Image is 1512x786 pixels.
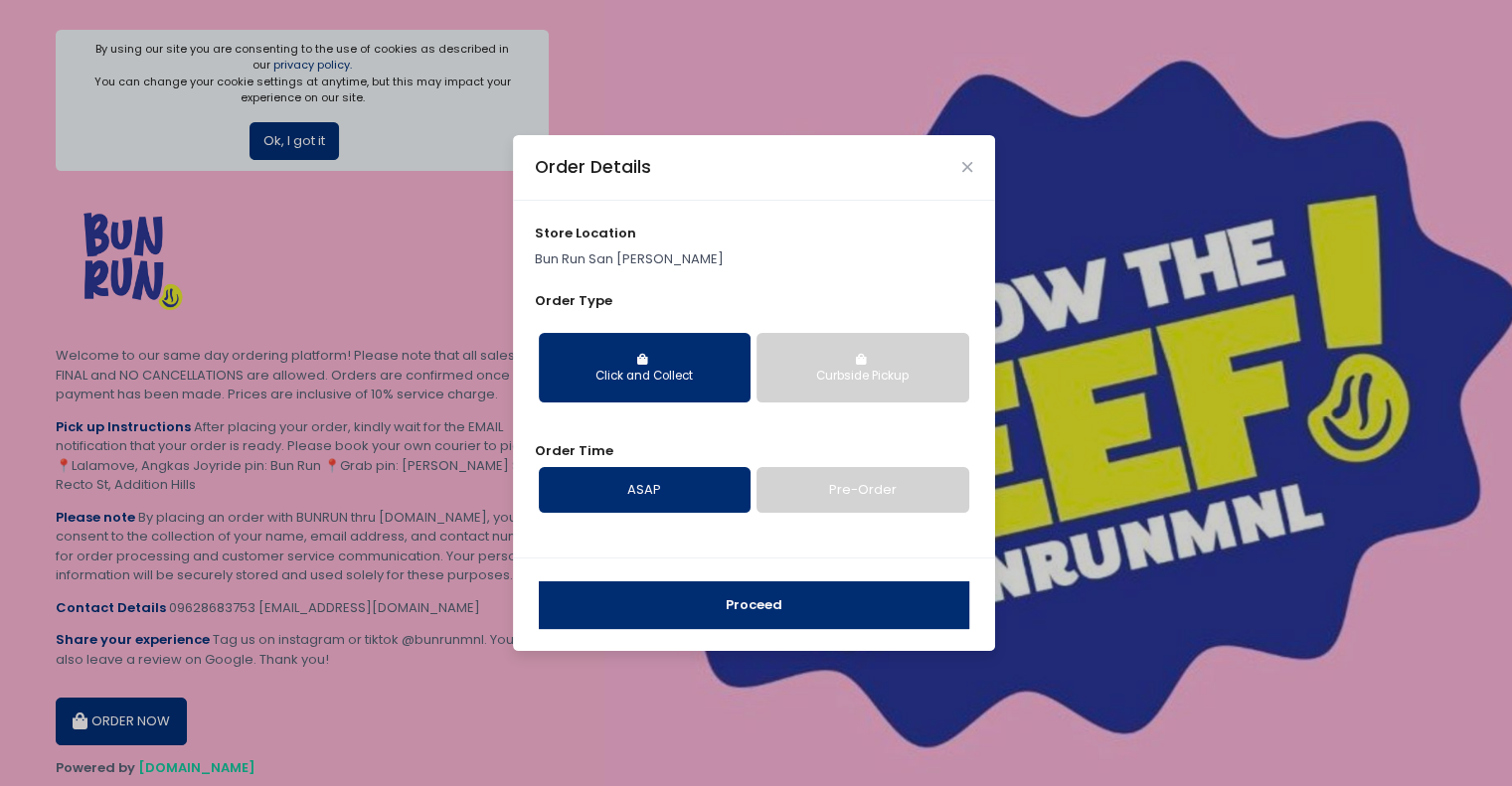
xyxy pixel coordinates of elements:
span: Order Time [535,441,613,460]
button: Click and Collect [539,333,751,402]
button: Close [962,162,972,172]
a: ASAP [539,467,751,513]
div: Curbside Pickup [770,368,954,386]
button: Curbside Pickup [756,333,968,402]
span: store location [535,224,636,242]
p: Bun Run San [PERSON_NAME] [535,249,972,269]
div: Order Details [535,154,651,180]
a: Pre-Order [756,467,968,513]
div: Click and Collect [553,368,737,386]
span: Order Type [535,291,612,310]
button: Proceed [539,581,969,629]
